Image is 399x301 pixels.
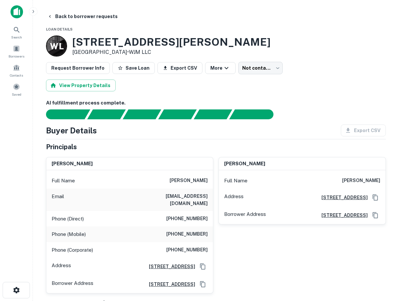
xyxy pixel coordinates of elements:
h5: Principals [46,142,77,152]
img: capitalize-icon.png [11,5,23,18]
a: [STREET_ADDRESS] [144,263,195,270]
div: Principals found, still searching for contact information. This may take time... [194,109,232,119]
a: Borrowers [2,42,31,60]
div: Sending borrower request to AI... [38,109,87,119]
p: Phone (Mobile) [52,230,86,238]
p: Borrower Address [224,210,266,220]
p: W L [50,40,63,53]
h6: [PHONE_NUMBER] [166,215,208,223]
a: [STREET_ADDRESS] [144,281,195,288]
button: View Property Details [46,80,116,91]
p: Address [224,193,244,202]
button: Copy Address [370,210,380,220]
span: Saved [12,92,21,97]
h6: [PERSON_NAME] [342,177,380,185]
h3: [STREET_ADDRESS][PERSON_NAME] [72,36,270,48]
a: W L [46,35,67,57]
h4: Buyer Details [46,125,97,136]
a: WJM LLC [129,49,151,55]
button: Save Loan [112,62,155,74]
span: Loan Details [46,27,73,31]
h6: [EMAIL_ADDRESS][DOMAIN_NAME] [129,193,208,207]
a: [STREET_ADDRESS] [316,212,368,219]
h6: [PERSON_NAME] [170,177,208,185]
p: Full Name [224,177,247,185]
button: Copy Address [370,193,380,202]
button: Request Borrower Info [46,62,110,74]
iframe: Chat Widget [366,248,399,280]
a: Saved [2,81,31,98]
p: Phone (Corporate) [52,246,93,254]
button: Export CSV [157,62,202,74]
a: [STREET_ADDRESS] [316,194,368,201]
p: Address [52,262,71,271]
span: Contacts [10,73,23,78]
div: AI fulfillment process complete. [229,109,281,119]
span: Search [11,35,22,40]
p: Email [52,193,64,207]
div: Not contacted [238,62,283,74]
h6: [PHONE_NUMBER] [166,230,208,238]
p: [GEOGRAPHIC_DATA] • [72,48,270,56]
button: More [205,62,236,74]
div: Documents found, AI parsing details... [123,109,161,119]
button: Copy Address [198,262,208,271]
h6: [PERSON_NAME] [224,160,265,168]
h6: [PERSON_NAME] [52,160,93,168]
a: Search [2,23,31,41]
button: Copy Address [198,279,208,289]
button: Back to borrower requests [45,11,120,22]
div: Principals found, AI now looking for contact information... [158,109,197,119]
p: Borrower Address [52,279,93,289]
div: Your request is received and processing... [87,109,126,119]
h6: AI fulfillment process complete. [46,99,386,107]
p: Full Name [52,177,75,185]
h6: [PHONE_NUMBER] [166,246,208,254]
span: Borrowers [9,54,24,59]
a: Contacts [2,61,31,79]
p: Phone (Direct) [52,215,84,223]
